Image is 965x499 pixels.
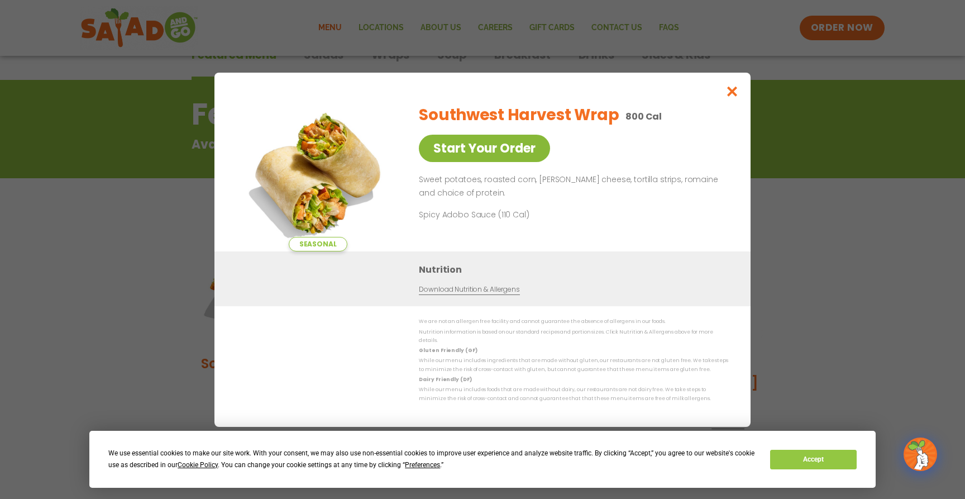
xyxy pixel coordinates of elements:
span: Seasonal [289,237,347,251]
div: Domain: [DOMAIN_NAME] [29,29,123,38]
strong: Gluten Friendly (GF) [419,347,477,354]
img: website_grey.svg [18,29,27,38]
a: Download Nutrition & Allergens [419,284,519,295]
p: We are not an allergen free facility and cannot guarantee the absence of allergens in our foods. [419,317,728,326]
img: Featured product photo for Southwest Harvest Wrap [240,95,396,251]
span: Preferences [405,461,440,469]
p: Nutrition information is based on our standard recipes and portion sizes. Click Nutrition & Aller... [419,327,728,345]
img: tab_domain_overview_orange.svg [30,70,39,79]
button: Accept [770,450,856,469]
p: Sweet potatoes, roasted corn, [PERSON_NAME] cheese, tortilla strips, romaine and choice of protein. [419,173,724,200]
span: Cookie Policy [178,461,218,469]
div: We use essential cookies to make our site work. With your consent, we may also use non-essential ... [108,448,757,471]
div: Domain Overview [42,72,100,79]
p: Spicy Adobo Sauce (110 Cal) [419,208,625,220]
h2: Southwest Harvest Wrap [419,103,619,127]
div: Keywords by Traffic [123,72,188,79]
button: Close modal [714,73,751,110]
h3: Nutrition [419,263,734,277]
p: 800 Cal [625,110,662,123]
img: logo_orange.svg [18,18,27,27]
p: While our menu includes foods that are made without dairy, our restaurants are not dairy free. We... [419,386,728,403]
p: While our menu includes ingredients that are made without gluten, our restaurants are not gluten ... [419,357,728,374]
strong: Dairy Friendly (DF) [419,376,471,383]
a: Start Your Order [419,135,550,162]
img: tab_keywords_by_traffic_grey.svg [111,70,120,79]
img: wpChatIcon [905,439,936,470]
div: Cookie Consent Prompt [89,431,876,488]
div: v 4.0.25 [31,18,55,27]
